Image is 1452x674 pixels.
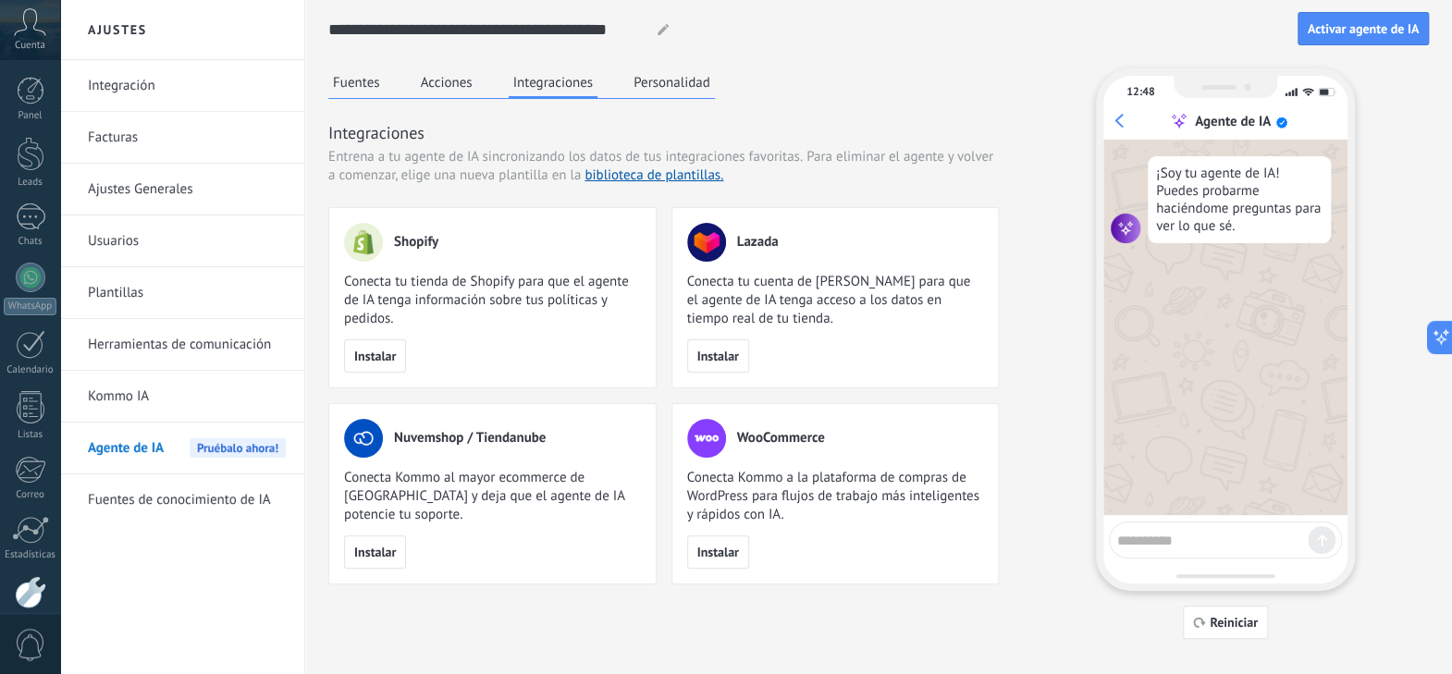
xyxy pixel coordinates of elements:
li: Integración [60,60,304,112]
a: Plantillas [88,267,286,319]
li: Plantillas [60,267,304,319]
span: Nuvemshop / Tiendanube [394,429,546,447]
button: Integraciones [509,68,598,99]
div: Calendario [4,364,57,376]
div: Panel [4,110,57,122]
span: Pruébalo ahora! [190,438,286,458]
button: Acciones [416,68,477,96]
button: Instalar [687,535,749,569]
button: Fuentes [328,68,385,96]
span: Entrena a tu agente de IA sincronizando los datos de tus integraciones favoritas. [328,148,803,166]
li: Ajustes Generales [60,164,304,215]
a: Facturas [88,112,286,164]
li: Usuarios [60,215,304,267]
span: Instalar [354,545,396,558]
a: Usuarios [88,215,286,267]
img: agent icon [1111,214,1140,243]
span: Shopify [394,233,438,251]
div: Correo [4,489,57,501]
div: ¡Soy tu agente de IA! Puedes probarme haciéndome preguntas para ver lo que sé. [1148,156,1331,243]
span: Instalar [354,349,396,362]
a: Herramientas de comunicación [88,319,286,371]
li: Fuentes de conocimiento de IA [60,474,304,525]
a: Agente de IAPruébalo ahora! [88,423,286,474]
span: Reiniciar [1210,616,1258,629]
span: Lazada [737,233,779,251]
li: Facturas [60,112,304,164]
li: Kommo IA [60,371,304,423]
div: Leads [4,177,57,189]
a: Kommo IA [88,371,286,423]
div: Listas [4,429,57,441]
span: Cuenta [15,40,45,52]
span: Conecta tu cuenta de [PERSON_NAME] para que el agente de IA tenga acceso a los datos en tiempo re... [687,273,984,328]
div: Estadísticas [4,549,57,561]
button: Instalar [344,535,406,569]
li: Agente de IA [60,423,304,474]
div: Chats [4,236,57,248]
div: 12:48 [1126,85,1154,99]
li: Herramientas de comunicación [60,319,304,371]
span: Para eliminar el agente y volver a comenzar, elige una nueva plantilla en la [328,148,993,184]
span: Instalar [697,545,739,558]
span: Activar agente de IA [1308,22,1419,35]
span: Agente de IA [88,423,164,474]
button: Instalar [344,339,406,373]
a: Ajustes Generales [88,164,286,215]
button: Reiniciar [1183,606,1268,639]
span: Conecta Kommo a la plataforma de compras de WordPress para flujos de trabajo más inteligentes y r... [687,469,984,524]
a: Fuentes de conocimiento de IA [88,474,286,526]
span: WooCommerce [737,429,825,447]
button: Instalar [687,339,749,373]
h3: Integraciones [328,121,999,144]
div: WhatsApp [4,298,56,315]
a: biblioteca de plantillas. [584,166,723,184]
span: Conecta Kommo al mayor ecommerce de [GEOGRAPHIC_DATA] y deja que el agente de IA potencie tu sopo... [344,469,641,524]
button: Activar agente de IA [1298,12,1429,45]
span: Conecta tu tienda de Shopify para que el agente de IA tenga información sobre tus políticas y ped... [344,273,641,328]
div: Agente de IA [1195,113,1271,130]
span: Instalar [697,349,739,362]
button: Personalidad [629,68,715,96]
a: Integración [88,60,286,112]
